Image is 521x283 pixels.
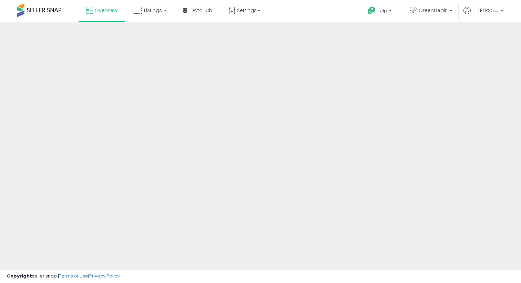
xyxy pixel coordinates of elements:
[7,273,32,279] strong: Copyright
[367,6,376,15] i: Get Help
[472,7,498,14] span: Hi [PERSON_NAME]
[144,7,162,14] span: Listings
[7,273,120,280] div: seller snap | |
[362,1,399,22] a: Help
[191,7,212,14] span: DataHub
[378,8,387,14] span: Help
[463,7,503,22] a: Hi [PERSON_NAME]
[95,7,117,14] span: Overview
[59,273,88,279] a: Terms of Use
[419,7,448,14] span: GreenDeals
[89,273,120,279] a: Privacy Policy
